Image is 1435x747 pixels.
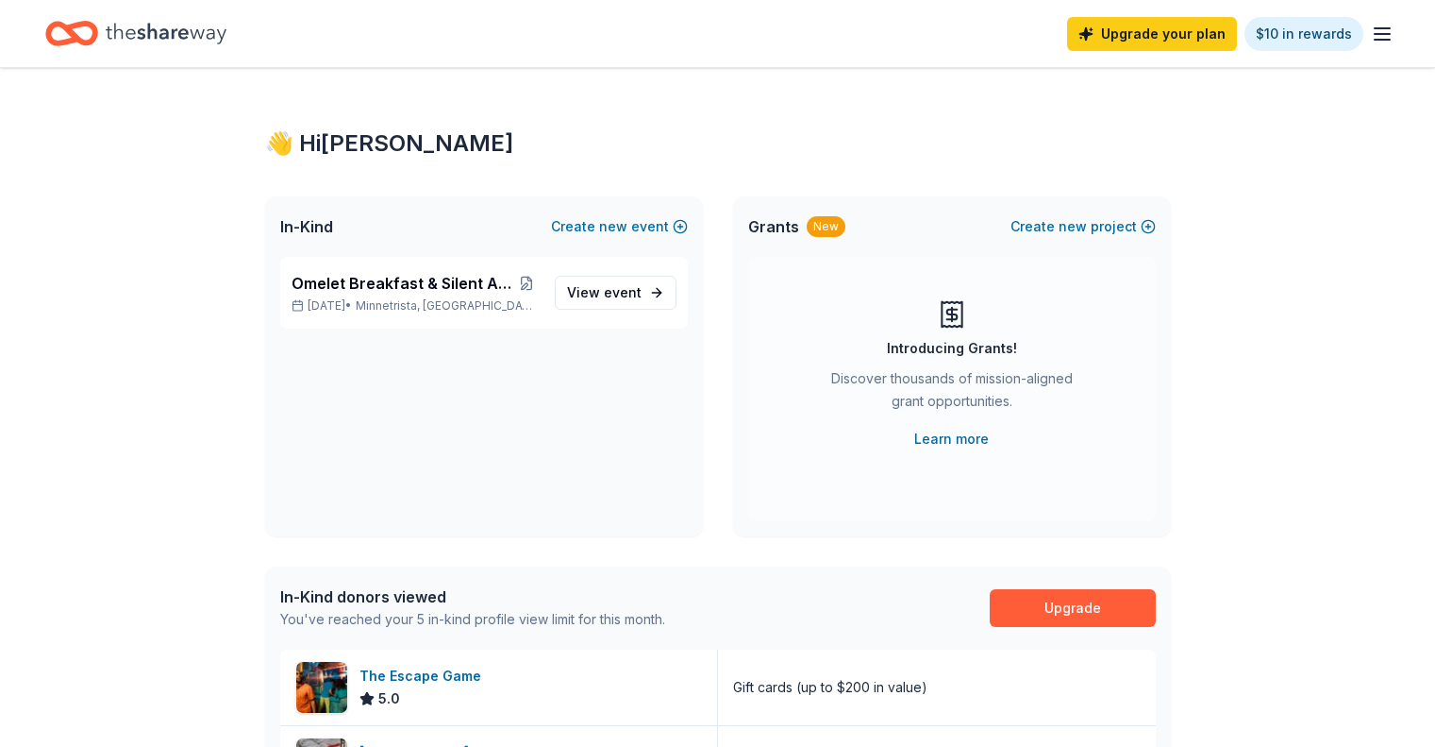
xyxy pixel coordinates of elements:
a: View event [555,276,676,310]
div: Discover thousands of mission-aligned grant opportunities. [824,367,1080,420]
div: New [807,216,845,237]
button: Createnewproject [1010,215,1156,238]
div: The Escape Game [359,665,489,688]
a: Upgrade your plan [1067,17,1237,51]
span: event [604,284,642,300]
span: Minnetrista, [GEOGRAPHIC_DATA] [356,298,539,314]
span: new [599,215,627,238]
a: Upgrade [990,589,1156,627]
a: Home [45,11,226,56]
span: Grants [748,215,799,238]
img: Image for The Escape Game [296,662,347,713]
div: In-Kind donors viewed [280,586,665,608]
a: $10 in rewards [1244,17,1363,51]
span: 5.0 [378,688,400,710]
span: new [1059,215,1087,238]
div: 👋 Hi [PERSON_NAME] [265,128,1171,159]
button: Createnewevent [551,215,688,238]
div: Introducing Grants! [887,337,1017,360]
span: View [567,281,642,304]
span: In-Kind [280,215,333,238]
div: Gift cards (up to $200 in value) [733,676,927,699]
p: [DATE] • [292,298,540,314]
span: Omelet Breakfast & Silent Auction Fundraiser [292,272,515,295]
div: You've reached your 5 in-kind profile view limit for this month. [280,608,665,631]
a: Learn more [914,428,989,450]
